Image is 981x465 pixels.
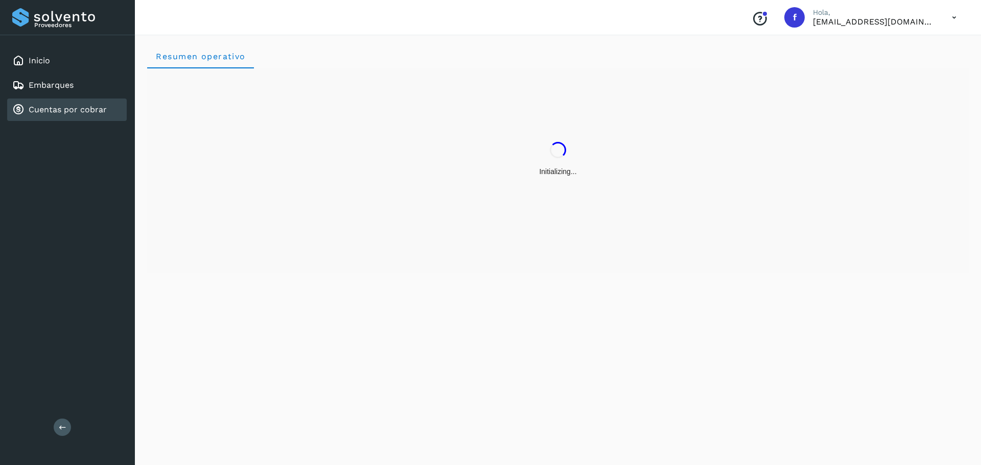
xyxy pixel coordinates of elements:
a: Cuentas por cobrar [29,105,107,114]
div: Cuentas por cobrar [7,99,127,121]
span: Resumen operativo [155,52,246,61]
p: Hola, [813,8,936,17]
a: Inicio [29,56,50,65]
p: Proveedores [34,21,123,29]
div: Inicio [7,50,127,72]
div: Embarques [7,74,127,96]
p: facturacion@transportesglp.com [813,17,936,27]
a: Embarques [29,80,74,90]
